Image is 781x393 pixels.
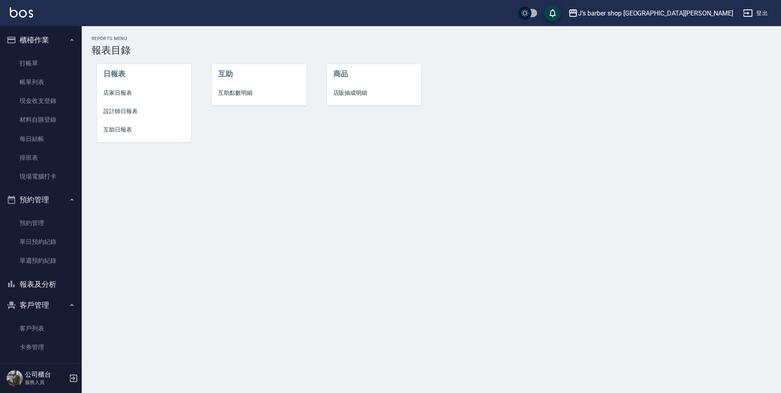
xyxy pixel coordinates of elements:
a: 打帳單 [3,54,78,73]
a: 單日預約紀錄 [3,232,78,251]
img: Person [7,370,23,386]
h2: Reports Menu [91,36,771,41]
h3: 報表目錄 [91,45,771,56]
a: 材料自購登錄 [3,110,78,129]
button: J’s barber shop [GEOGRAPHIC_DATA][PERSON_NAME] [565,5,736,22]
li: 日報表 [97,64,192,84]
button: 預約管理 [3,189,78,210]
img: Logo [10,7,33,18]
button: 登出 [740,6,771,21]
a: 現金收支登錄 [3,92,78,110]
a: 帳單列表 [3,73,78,92]
button: 櫃檯作業 [3,29,78,51]
span: 設計師日報表 [103,107,185,116]
a: 店家日報表 [97,84,192,102]
a: 排班表 [3,148,78,167]
button: save [544,5,561,21]
a: 卡券管理 [3,338,78,357]
a: 設計師日報表 [97,102,192,121]
a: 單週預約紀錄 [3,251,78,270]
h5: 公司櫃台 [25,371,67,379]
span: 店家日報表 [103,89,185,97]
li: 互助 [212,64,306,84]
li: 商品 [327,64,422,84]
a: 現場電腦打卡 [3,167,78,186]
span: 店販抽成明細 [333,89,415,97]
a: 客戶列表 [3,319,78,338]
a: 每日結帳 [3,130,78,148]
a: 互助點數明細 [212,84,306,102]
div: J’s barber shop [GEOGRAPHIC_DATA][PERSON_NAME] [578,8,733,18]
a: 互助日報表 [97,121,192,139]
button: 客戶管理 [3,295,78,316]
span: 互助點數明細 [218,89,300,97]
a: 店販抽成明細 [327,84,422,102]
span: 互助日報表 [103,125,185,134]
button: 報表及分析 [3,274,78,295]
a: 預約管理 [3,214,78,232]
a: 入金管理 [3,357,78,375]
p: 服務人員 [25,379,67,386]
